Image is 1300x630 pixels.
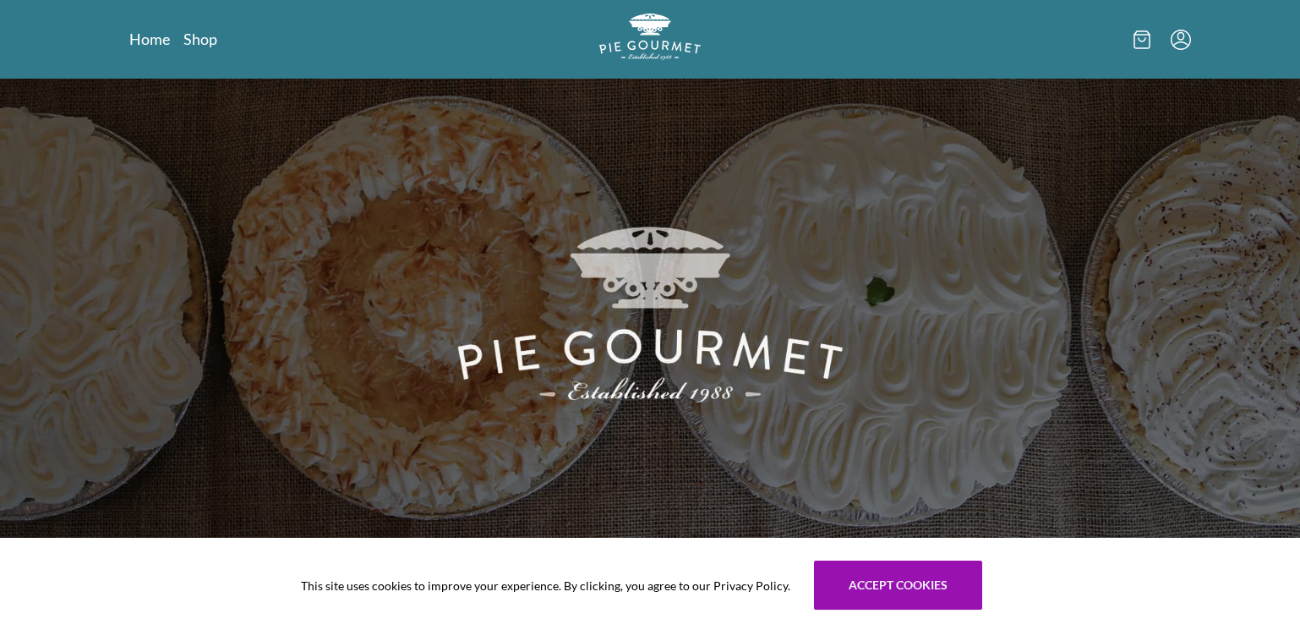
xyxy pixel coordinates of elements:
a: Logo [599,14,701,65]
button: Menu [1171,30,1191,50]
button: Accept cookies [814,561,982,610]
a: Shop [183,29,217,49]
a: Home [129,29,170,49]
img: logo [599,14,701,60]
span: This site uses cookies to improve your experience. By clicking, you agree to our Privacy Policy. [301,577,790,594]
